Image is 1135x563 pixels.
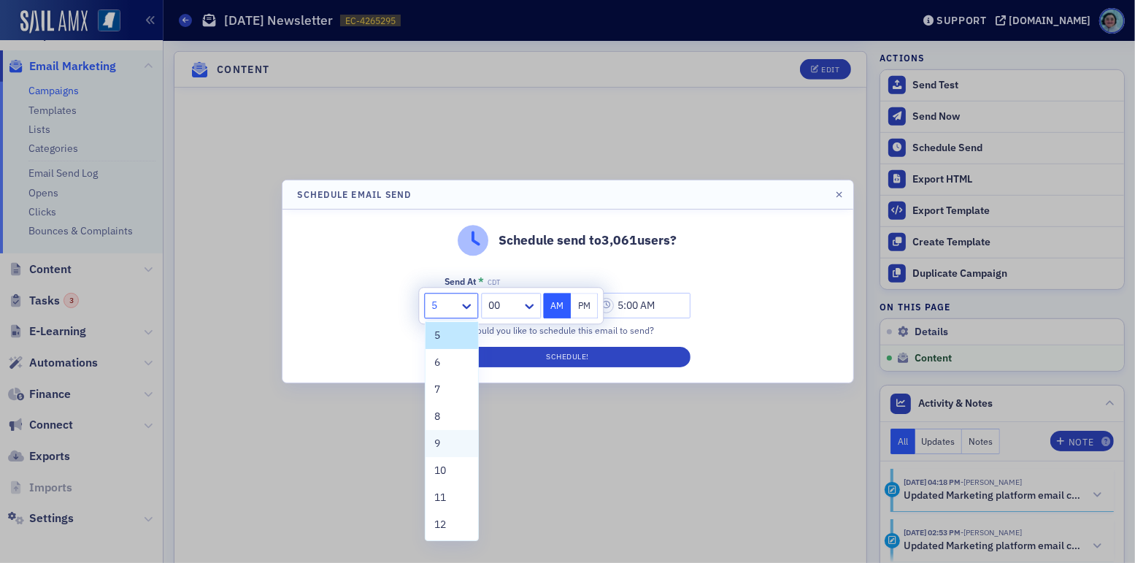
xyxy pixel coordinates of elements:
[571,293,599,318] button: PM
[543,293,571,318] button: AM
[434,355,440,370] span: 6
[434,382,440,397] span: 7
[445,323,690,337] div: When would you like to schedule this email to send?
[499,231,677,250] p: Schedule send to 3,061 users?
[434,463,446,478] span: 10
[434,517,446,532] span: 12
[445,276,477,287] div: Send At
[434,409,440,424] span: 8
[434,436,440,451] span: 9
[298,188,412,201] h4: Schedule Email Send
[488,278,501,287] span: CDT
[434,328,440,343] span: 5
[478,276,484,286] abbr: This field is required
[445,347,690,367] button: Schedule!
[596,293,690,318] input: 00:00 AM
[434,490,446,505] span: 11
